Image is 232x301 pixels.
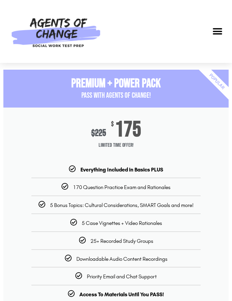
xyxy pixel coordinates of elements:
span: $ [111,121,114,128]
div: Menu Toggle [210,24,225,39]
span: 25+ Recorded Study Groups [91,238,153,244]
span: 5 Case Vignettes + Video Rationales [82,220,162,226]
h3: Premium + Power Pack [3,76,229,91]
span: Limited Time Offer! [3,139,229,152]
b: Everything Included in Basics PLUS [80,166,163,173]
span: Downloadable Audio Content Recordings [76,256,167,262]
span: 170 Question Practice Exam and Rationales [73,184,171,190]
span: 5 Bonus Topics: Cultural Considerations, SMART Goals and more! [50,202,194,208]
b: Access To Materials Until You PASS! [79,291,164,298]
div: 225 [91,128,106,139]
span: 175 [115,121,141,139]
span: Priority Email and Chat Support [87,273,157,280]
span: $ [91,128,95,139]
span: PASS with AGENTS OF CHANGE! [81,91,151,100]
